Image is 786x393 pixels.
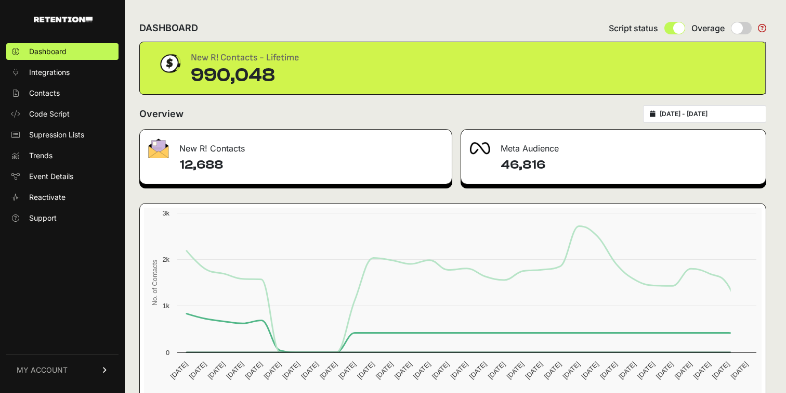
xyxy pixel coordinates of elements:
span: Dashboard [29,46,67,57]
text: No. of Contacts [151,260,159,306]
text: [DATE] [729,360,750,381]
text: [DATE] [393,360,413,381]
text: 3k [162,209,169,217]
text: [DATE] [636,360,656,381]
text: [DATE] [617,360,637,381]
img: fa-meta-2f981b61bb99beabf952f7030308934f19ce035c18b003e963880cc3fabeebb7.png [469,142,490,155]
h4: 46,816 [501,157,757,173]
text: [DATE] [524,360,544,381]
text: 0 [166,349,169,357]
text: [DATE] [374,360,395,381]
a: Supression Lists [6,126,119,143]
text: [DATE] [299,360,320,381]
text: [DATE] [449,360,469,381]
a: Code Script [6,106,119,122]
text: [DATE] [244,360,264,381]
text: [DATE] [561,360,581,381]
a: Trends [6,147,119,164]
a: Reactivate [6,189,119,206]
text: [DATE] [337,360,357,381]
text: [DATE] [262,360,282,381]
a: Support [6,210,119,226]
span: Trends [29,150,53,161]
span: Supression Lists [29,130,84,140]
a: Event Details [6,168,119,185]
h2: Overview [139,107,184,121]
text: [DATE] [318,360,338,381]
text: [DATE] [654,360,675,381]
span: Support [29,213,57,223]
text: [DATE] [505,360,526,381]
a: MY ACCOUNT [6,354,119,386]
span: MY ACCOUNT [17,365,68,375]
span: Code Script [29,109,70,119]
img: fa-envelope-19ae18322b30453b285274b1b8af3d052b27d846a4fbe8435d1a52b978f639a2.png [148,138,169,158]
text: [DATE] [692,360,712,381]
text: [DATE] [487,360,507,381]
text: [DATE] [543,360,563,381]
span: Event Details [29,171,73,182]
a: Contacts [6,85,119,102]
text: 1k [162,302,169,310]
span: Reactivate [29,192,65,202]
div: Meta Audience [461,130,766,161]
text: [DATE] [580,360,600,381]
img: Retention.com [34,17,93,22]
text: 2k [162,256,169,263]
div: 990,048 [191,65,299,86]
text: [DATE] [430,360,451,381]
h2: DASHBOARD [139,21,198,35]
h4: 12,688 [179,157,443,173]
text: [DATE] [356,360,376,381]
text: [DATE] [225,360,245,381]
div: New R! Contacts [140,130,452,161]
text: [DATE] [206,360,227,381]
a: Integrations [6,64,119,81]
text: [DATE] [673,360,693,381]
div: New R! Contacts - Lifetime [191,50,299,65]
span: Overage [691,22,725,34]
text: [DATE] [598,360,619,381]
text: [DATE] [468,360,488,381]
text: [DATE] [412,360,432,381]
span: Contacts [29,88,60,98]
text: [DATE] [188,360,208,381]
img: dollar-coin-05c43ed7efb7bc0c12610022525b4bbbb207c7efeef5aecc26f025e68dcafac9.png [156,50,182,77]
text: [DATE] [169,360,189,381]
text: [DATE] [711,360,731,381]
a: Dashboard [6,43,119,60]
text: [DATE] [281,360,301,381]
span: Integrations [29,67,70,78]
span: Script status [609,22,658,34]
